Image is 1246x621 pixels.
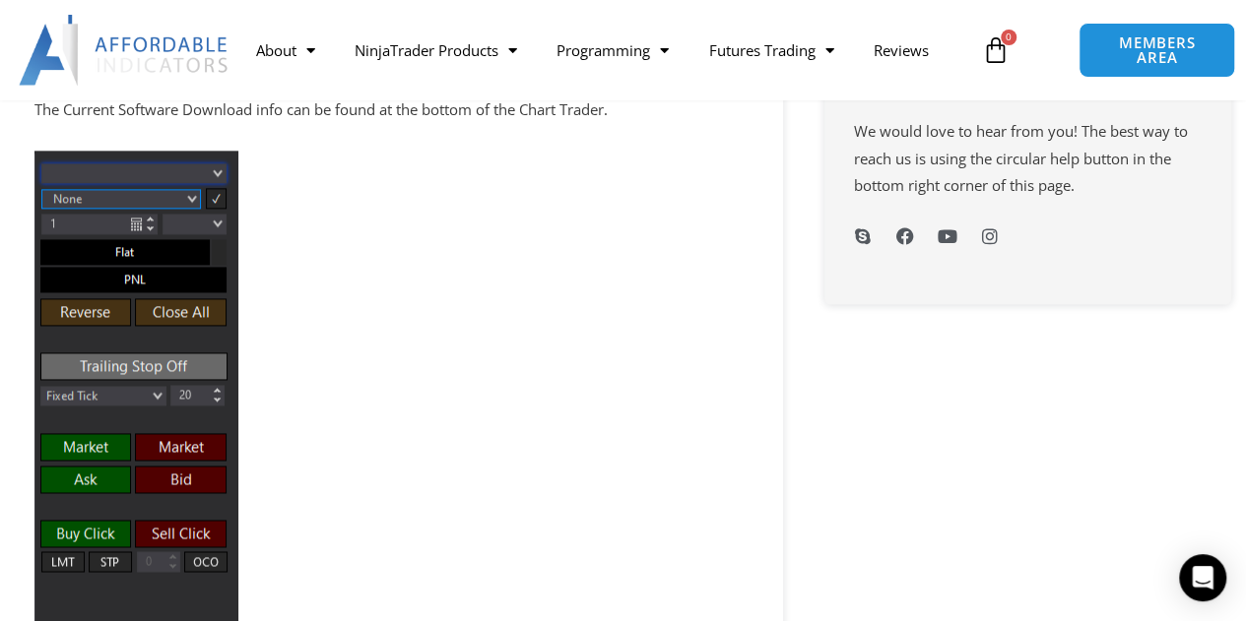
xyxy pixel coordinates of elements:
[1179,554,1226,601] div: Open Intercom Messenger
[952,22,1039,79] a: 0
[1099,35,1214,65] span: MEMBERS AREA
[236,28,971,73] nav: Menu
[335,28,537,73] a: NinjaTrader Products
[34,96,749,124] p: The Current Software Download info can be found at the bottom of the Chart Trader.
[689,28,853,73] a: Futures Trading
[537,28,689,73] a: Programming
[1001,30,1016,45] span: 0
[1079,23,1235,78] a: MEMBERS AREA
[236,28,335,73] a: About
[853,28,948,73] a: Reviews
[854,118,1202,201] p: We would love to hear from you! The best way to reach us is using the circular help button in the...
[19,15,230,86] img: LogoAI | Affordable Indicators – NinjaTrader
